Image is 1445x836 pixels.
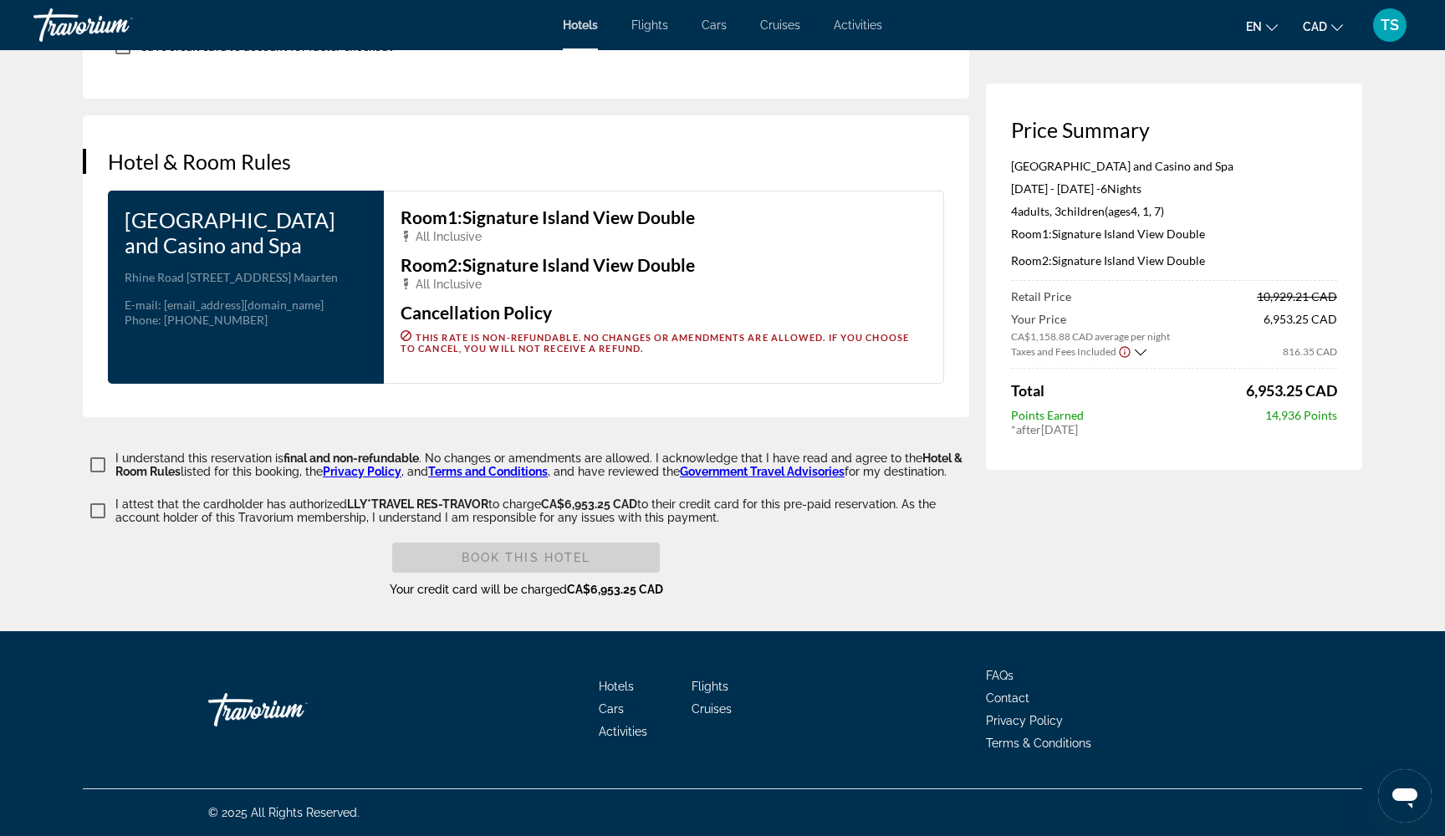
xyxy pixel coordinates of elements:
button: Show Taxes and Fees breakdown [1011,343,1146,359]
a: Hotels [599,680,634,693]
button: Show Taxes and Fees disclaimer [1118,344,1131,359]
h3: [GEOGRAPHIC_DATA] and Casino and Spa [125,207,367,257]
span: Retail Price [1011,289,1071,303]
span: after [1016,422,1041,436]
a: Travorium [33,3,201,47]
button: User Menu [1368,8,1412,43]
a: Contact [986,691,1029,705]
a: Go Home [208,685,375,735]
span: : [EMAIL_ADDRESS][DOMAIN_NAME] [158,298,324,312]
a: Activities [599,725,647,738]
iframe: Button to launch messaging window [1378,769,1432,823]
a: Cruises [692,702,732,716]
span: CA$1,158.88 CAD average per night [1011,330,1170,343]
span: ( 4, 1, 7) [1061,204,1164,218]
p: I understand this reservation is . No changes or amendments are allowed. I acknowledge that I hav... [115,451,969,478]
span: 1: [401,206,462,227]
span: Room [1011,253,1042,268]
a: Terms & Conditions [986,737,1091,750]
span: : [PHONE_NUMBER] [158,313,268,327]
span: 816.35 CAD [1283,345,1337,358]
span: Total [1011,381,1044,400]
a: Activities [834,18,882,32]
a: Cars [702,18,727,32]
span: Points Earned [1011,408,1084,422]
a: Terms and Conditions [428,465,548,478]
span: 6,953.25 CAD [1246,381,1337,400]
span: All Inclusive [416,230,482,243]
span: 6,953.25 CAD [1264,312,1337,343]
span: All Inclusive [416,278,482,291]
span: This rate is non-refundable. No changes or amendments are allowed. If you choose to cancel, you w... [401,332,909,354]
a: Privacy Policy [986,714,1063,727]
span: Your Price [1011,312,1170,326]
div: * [DATE] [1011,422,1337,436]
span: TS [1381,17,1399,33]
h3: Hotel & Room Rules [108,149,944,174]
button: Change currency [1303,14,1343,38]
a: Cars [599,702,624,716]
span: final and non-refundable [283,451,419,465]
a: FAQs [986,669,1014,682]
span: 2: [401,254,462,275]
p: Signature Island View Double [1011,227,1337,241]
span: 14,936 Points [1265,408,1337,422]
span: ages [1108,204,1131,218]
h3: Signature Island View Double [401,208,927,227]
a: Hotels [563,18,598,32]
span: Phone [125,313,158,327]
span: Adults [1018,204,1049,218]
span: , 3 [1049,204,1164,218]
a: Cruises [760,18,800,32]
span: Children [1061,204,1105,218]
span: Room [401,206,447,227]
span: 10,929.21 CAD [1257,289,1337,303]
p: I attest that the cardholder has authorized to charge to their credit card for this pre-paid rese... [115,497,969,524]
span: CAD [1303,20,1327,33]
span: LLY*TRAVEL RES-TRAVOR [347,497,488,511]
h3: Price Summary [1011,117,1337,142]
span: Room [401,254,447,275]
a: Flights [631,18,668,32]
p: [GEOGRAPHIC_DATA] and Casino and Spa [1011,159,1337,173]
span: 4 [1011,204,1049,218]
span: E-mail [125,298,158,312]
span: Your credit card will be charged [390,583,663,596]
span: 2: [1011,253,1052,268]
span: Hotel & Room Rules [115,451,962,478]
span: Nights [1107,181,1141,196]
a: Privacy Policy [323,465,401,478]
h3: Signature Island View Double [401,256,927,274]
p: Signature Island View Double [1011,253,1337,268]
span: 6 [1100,181,1107,196]
span: CA$6,953.25 CAD [541,497,637,511]
a: Flights [692,680,728,693]
span: 1: [1011,227,1052,241]
span: en [1246,20,1262,33]
span: CA$6,953.25 CAD [567,583,663,596]
button: Change language [1246,14,1278,38]
span: Taxes and Fees Included [1011,345,1116,358]
p: Rhine Road [STREET_ADDRESS] Maarten [125,270,367,285]
h3: Cancellation Policy [401,303,927,322]
p: [DATE] - [DATE] - [1011,181,1337,196]
span: © 2025 All Rights Reserved. [208,806,360,819]
span: Room [1011,227,1042,241]
a: Government Travel Advisories [680,465,845,478]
